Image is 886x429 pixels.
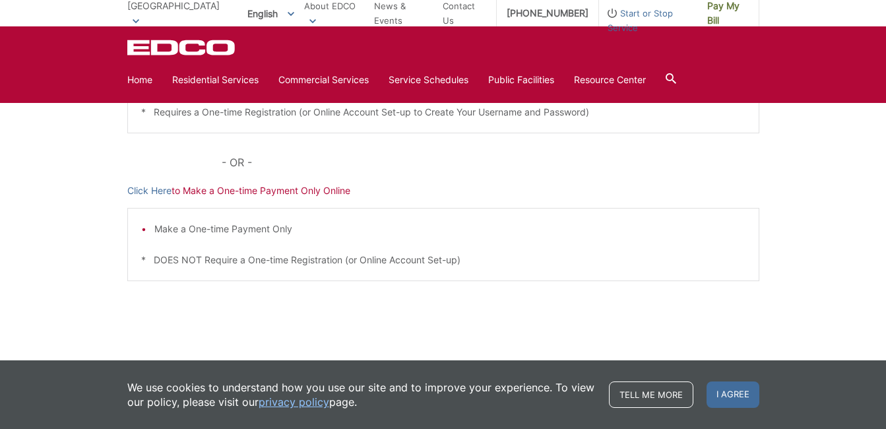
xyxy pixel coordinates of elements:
a: Resource Center [574,73,646,87]
p: - OR - [222,153,759,172]
p: We use cookies to understand how you use our site and to improve your experience. To view our pol... [127,380,596,409]
a: Residential Services [172,73,259,87]
a: Commercial Services [278,73,369,87]
p: to Make a One-time Payment Only Online [127,183,759,198]
span: I agree [707,381,759,408]
a: EDCD logo. Return to the homepage. [127,40,237,55]
a: Home [127,73,152,87]
a: privacy policy [259,395,329,409]
li: Make a One-time Payment Only [154,222,745,236]
a: Service Schedules [389,73,468,87]
a: Tell me more [609,381,693,408]
span: English [237,3,304,24]
a: Click Here [127,183,172,198]
p: * DOES NOT Require a One-time Registration (or Online Account Set-up) [141,253,745,267]
a: Public Facilities [488,73,554,87]
p: * Requires a One-time Registration (or Online Account Set-up to Create Your Username and Password) [141,105,745,119]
